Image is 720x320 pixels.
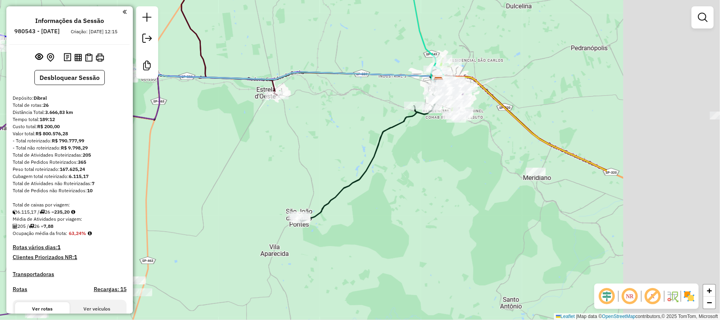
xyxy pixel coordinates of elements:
[13,224,17,229] i: Total de Atividades
[13,144,127,151] div: - Total não roteirizado:
[620,287,639,306] span: Ocultar NR
[526,168,546,176] div: Atividade não roteirizada - WELLEN CRISTINA SANT
[94,286,127,293] h4: Recargas: 15
[73,52,83,62] button: Visualizar relatório de Roteirização
[13,130,127,137] div: Valor total:
[132,288,152,296] div: Atividade não roteirizada - GAUCHO'S CHURR E CON
[69,173,89,179] strong: 6.115,17
[34,70,105,85] button: Desbloquear Sessão
[74,254,77,261] strong: 1
[68,28,121,35] div: Criação: [DATE] 12:15
[597,287,616,306] span: Ocultar deslocamento
[34,95,47,101] strong: Dibral
[92,180,94,186] strong: 7
[13,159,127,166] div: Total de Pedidos Roteirizados:
[123,7,127,16] a: Clique aqui para minimizar o painel
[37,123,60,129] strong: R$ 200,00
[139,9,155,27] a: Nova sessão e pesquisa
[13,95,127,102] div: Depósito:
[83,52,94,63] button: Visualizar Romaneio
[139,30,155,48] a: Exportar sessão
[13,166,127,173] div: Peso total roteirizado:
[13,223,127,230] div: 205 / 26 =
[13,151,127,159] div: Total de Atividades Roteirizadas:
[13,271,127,278] h4: Transportadoras
[13,116,127,123] div: Tempo total:
[13,173,127,180] div: Cubagem total roteirizado:
[62,51,73,64] button: Logs desbloquear sessão
[34,51,45,64] button: Exibir sessão original
[43,102,49,108] strong: 26
[666,290,679,303] img: Fluxo de ruas
[13,254,127,261] h4: Clientes Priorizados NR:
[126,276,146,284] div: Atividade não roteirizada - ELIZANGELA DA SILVA
[61,145,88,151] strong: R$ 9.798,29
[13,180,127,187] div: Total de Atividades não Roteirizadas:
[13,102,127,109] div: Total de rotas:
[695,9,711,25] a: Exibir filtros
[13,187,127,194] div: Total de Pedidos não Roteirizados:
[45,109,73,115] strong: 3.666,83 km
[13,230,67,236] span: Ocupação média da frota:
[88,231,92,236] em: Média calculada utilizando a maior ocupação (%Peso ou %Cubagem) de cada rota da sessão. Rotas cro...
[13,137,127,144] div: - Total roteirizado:
[13,286,27,293] a: Rotas
[40,210,45,214] i: Total de rotas
[54,209,70,215] strong: 235,20
[78,159,86,165] strong: 365
[13,201,127,208] div: Total de caixas por viagem:
[602,314,636,319] a: OpenStreetMap
[57,244,60,251] strong: 1
[40,116,55,122] strong: 189:12
[433,77,444,87] img: Dibral
[703,285,715,297] a: Zoom in
[71,210,75,214] i: Meta Caixas/viagem: 1,00 Diferença: 234,20
[643,287,662,306] span: Exibir rótulo
[29,224,34,229] i: Total de rotas
[707,286,712,295] span: +
[87,187,93,193] strong: 10
[707,297,712,307] span: −
[35,17,104,25] h4: Informações da Sessão
[83,152,91,158] strong: 205
[13,208,127,216] div: 6.115,17 / 26 =
[52,138,84,144] strong: R$ 790.777,99
[554,313,720,320] div: Map data © contributors,© 2025 TomTom, Microsoft
[139,58,155,76] a: Criar modelo
[576,314,577,319] span: |
[15,28,60,35] h6: 980543 - [DATE]
[556,314,575,319] a: Leaflet
[70,302,124,316] button: Ver veículos
[13,244,127,251] h4: Rotas vários dias:
[13,123,127,130] div: Custo total:
[36,131,68,136] strong: R$ 800.576,28
[60,166,85,172] strong: 167.625,24
[43,223,53,229] strong: 7,88
[683,290,695,303] img: Exibir/Ocultar setores
[94,52,106,63] button: Imprimir Rotas
[13,210,17,214] i: Cubagem total roteirizado
[703,297,715,309] a: Zoom out
[13,109,127,116] div: Distância Total:
[45,51,56,64] button: Centralizar mapa no depósito ou ponto de apoio
[13,216,127,223] div: Média de Atividades por viagem:
[69,230,86,236] strong: 63,24%
[15,302,70,316] button: Ver rotas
